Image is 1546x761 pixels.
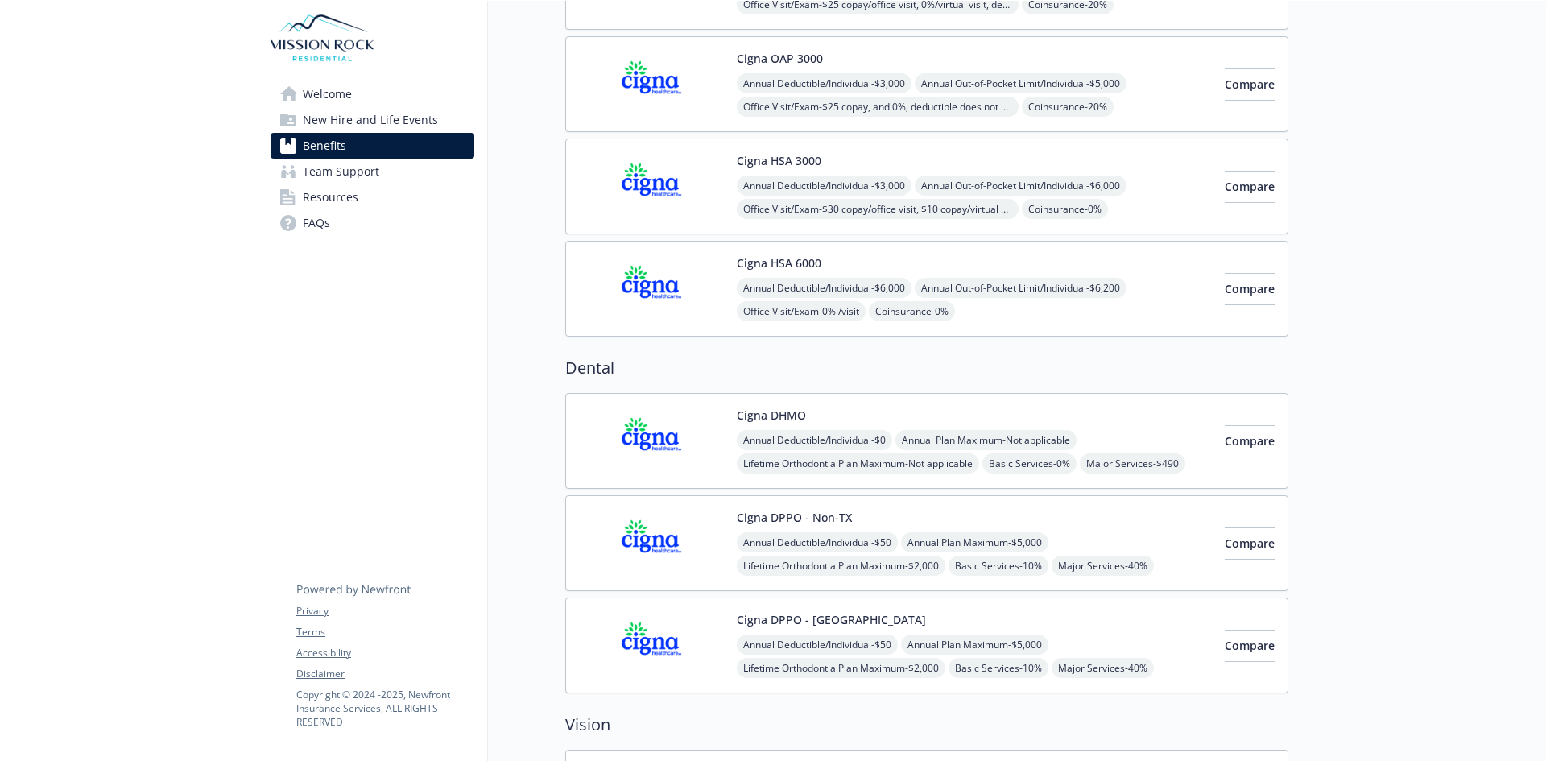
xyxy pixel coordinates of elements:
[1225,630,1275,662] button: Compare
[1022,97,1114,117] span: Coinsurance - 20%
[565,356,1288,380] h2: Dental
[303,184,358,210] span: Resources
[1225,281,1275,296] span: Compare
[296,688,473,729] p: Copyright © 2024 - 2025 , Newfront Insurance Services, ALL RIGHTS RESERVED
[901,635,1048,655] span: Annual Plan Maximum - $5,000
[915,176,1126,196] span: Annual Out-of-Pocket Limit/Individual - $6,000
[303,210,330,236] span: FAQs
[1225,77,1275,92] span: Compare
[303,133,346,159] span: Benefits
[579,152,724,221] img: CIGNA carrier logo
[1225,536,1275,551] span: Compare
[303,81,352,107] span: Welcome
[737,199,1019,219] span: Office Visit/Exam - $30 copay/office visit, $10 copay/virtual visit
[271,133,474,159] a: Benefits
[296,667,473,681] a: Disclaimer
[737,658,945,678] span: Lifetime Orthodontia Plan Maximum - $2,000
[737,176,911,196] span: Annual Deductible/Individual - $3,000
[296,646,473,660] a: Accessibility
[895,430,1077,450] span: Annual Plan Maximum - Not applicable
[737,407,806,424] button: Cigna DHMO
[579,509,724,577] img: CIGNA carrier logo
[737,509,852,526] button: Cigna DPPO - Non-TX
[737,50,823,67] button: Cigna OAP 3000
[737,430,892,450] span: Annual Deductible/Individual - $0
[737,532,898,552] span: Annual Deductible/Individual - $50
[949,556,1048,576] span: Basic Services - 10%
[271,81,474,107] a: Welcome
[579,407,724,475] img: CIGNA carrier logo
[565,713,1288,737] h2: Vision
[579,611,724,680] img: CIGNA carrier logo
[271,107,474,133] a: New Hire and Life Events
[1225,68,1275,101] button: Compare
[1052,658,1154,678] span: Major Services - 40%
[1225,527,1275,560] button: Compare
[579,254,724,323] img: CIGNA carrier logo
[271,159,474,184] a: Team Support
[737,635,898,655] span: Annual Deductible/Individual - $50
[303,159,379,184] span: Team Support
[303,107,438,133] span: New Hire and Life Events
[737,611,926,628] button: Cigna DPPO - [GEOGRAPHIC_DATA]
[737,556,945,576] span: Lifetime Orthodontia Plan Maximum - $2,000
[737,97,1019,117] span: Office Visit/Exam - $25 copay, and 0%, deductible does not apply
[737,301,866,321] span: Office Visit/Exam - 0% /visit
[1052,556,1154,576] span: Major Services - 40%
[1225,638,1275,653] span: Compare
[915,278,1126,298] span: Annual Out-of-Pocket Limit/Individual - $6,200
[1225,171,1275,203] button: Compare
[949,658,1048,678] span: Basic Services - 10%
[901,532,1048,552] span: Annual Plan Maximum - $5,000
[1225,425,1275,457] button: Compare
[1022,199,1108,219] span: Coinsurance - 0%
[737,254,821,271] button: Cigna HSA 6000
[982,453,1077,474] span: Basic Services - 0%
[915,73,1126,93] span: Annual Out-of-Pocket Limit/Individual - $5,000
[1080,453,1185,474] span: Major Services - $490
[296,625,473,639] a: Terms
[579,50,724,118] img: CIGNA carrier logo
[737,152,821,169] button: Cigna HSA 3000
[869,301,955,321] span: Coinsurance - 0%
[296,604,473,618] a: Privacy
[1225,433,1275,449] span: Compare
[1225,273,1275,305] button: Compare
[1225,179,1275,194] span: Compare
[271,210,474,236] a: FAQs
[737,453,979,474] span: Lifetime Orthodontia Plan Maximum - Not applicable
[271,184,474,210] a: Resources
[737,73,911,93] span: Annual Deductible/Individual - $3,000
[737,278,911,298] span: Annual Deductible/Individual - $6,000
